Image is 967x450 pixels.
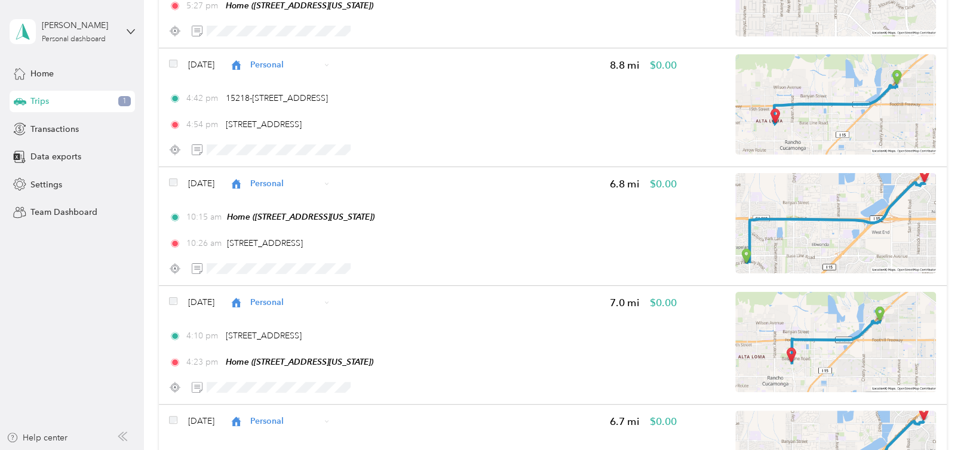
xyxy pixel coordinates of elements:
[30,123,79,135] span: Transactions
[650,58,677,73] span: $0.00
[227,212,374,221] span: Home ([STREET_ADDRESS][US_STATE])
[30,206,97,218] span: Team Dashboard
[610,414,640,429] span: 6.7 mi
[610,177,640,192] span: 6.8 mi
[7,431,67,444] button: Help center
[30,150,81,163] span: Data exports
[227,238,303,248] span: [STREET_ADDRESS]
[610,295,640,310] span: 7.0 mi
[735,54,936,155] img: minimap
[188,296,214,309] span: [DATE]
[250,296,320,309] span: Personal
[226,119,302,130] span: [STREET_ADDRESS]
[188,177,214,190] span: [DATE]
[226,93,328,103] span: 15218-[STREET_ADDRESS]
[735,292,936,392] img: minimap
[250,177,320,190] span: Personal
[650,177,677,192] span: $0.00
[650,295,677,310] span: $0.00
[900,383,967,450] iframe: Everlance-gr Chat Button Frame
[610,58,640,73] span: 8.8 mi
[250,58,320,71] span: Personal
[118,96,131,107] span: 1
[188,415,214,427] span: [DATE]
[250,415,320,427] span: Personal
[226,331,302,341] span: [STREET_ADDRESS]
[186,211,222,223] span: 10:15 am
[42,19,116,32] div: [PERSON_NAME]
[30,95,49,107] span: Trips
[30,67,54,80] span: Home
[226,1,373,10] span: Home ([STREET_ADDRESS][US_STATE])
[188,58,214,71] span: [DATE]
[42,36,106,43] div: Personal dashboard
[186,92,220,104] span: 4:42 pm
[735,173,936,273] img: minimap
[650,414,677,429] span: $0.00
[186,356,220,368] span: 4:23 pm
[186,237,222,249] span: 10:26 am
[186,118,220,131] span: 4:54 pm
[186,329,220,342] span: 4:10 pm
[226,357,373,366] span: Home ([STREET_ADDRESS][US_STATE])
[30,178,62,191] span: Settings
